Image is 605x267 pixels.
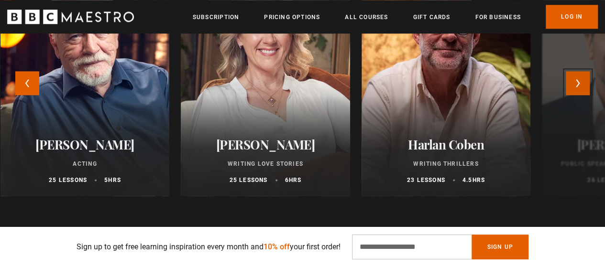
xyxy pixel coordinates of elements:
[192,137,338,152] h2: [PERSON_NAME]
[193,5,598,29] nav: Primary
[264,12,320,22] a: Pricing Options
[192,160,338,168] p: Writing Love Stories
[407,176,445,184] p: 23 lessons
[289,177,302,183] abbr: hrs
[12,160,158,168] p: Acting
[193,12,239,22] a: Subscription
[264,242,290,251] span: 10% off
[49,176,87,184] p: 25 lessons
[12,137,158,152] h2: [PERSON_NAME]
[472,177,485,183] abbr: hrs
[230,176,268,184] p: 25 lessons
[77,241,341,253] p: Sign up to get free learning inspiration every month and your first order!
[7,10,134,24] svg: BBC Maestro
[475,12,520,22] a: For business
[285,176,302,184] p: 6
[373,137,519,152] h2: Harlan Coben
[108,177,121,183] abbr: hrs
[472,235,528,259] button: Sign Up
[462,176,485,184] p: 4.5
[413,12,450,22] a: Gift Cards
[345,12,388,22] a: All Courses
[546,5,598,29] a: Log In
[373,160,519,168] p: Writing Thrillers
[104,176,121,184] p: 5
